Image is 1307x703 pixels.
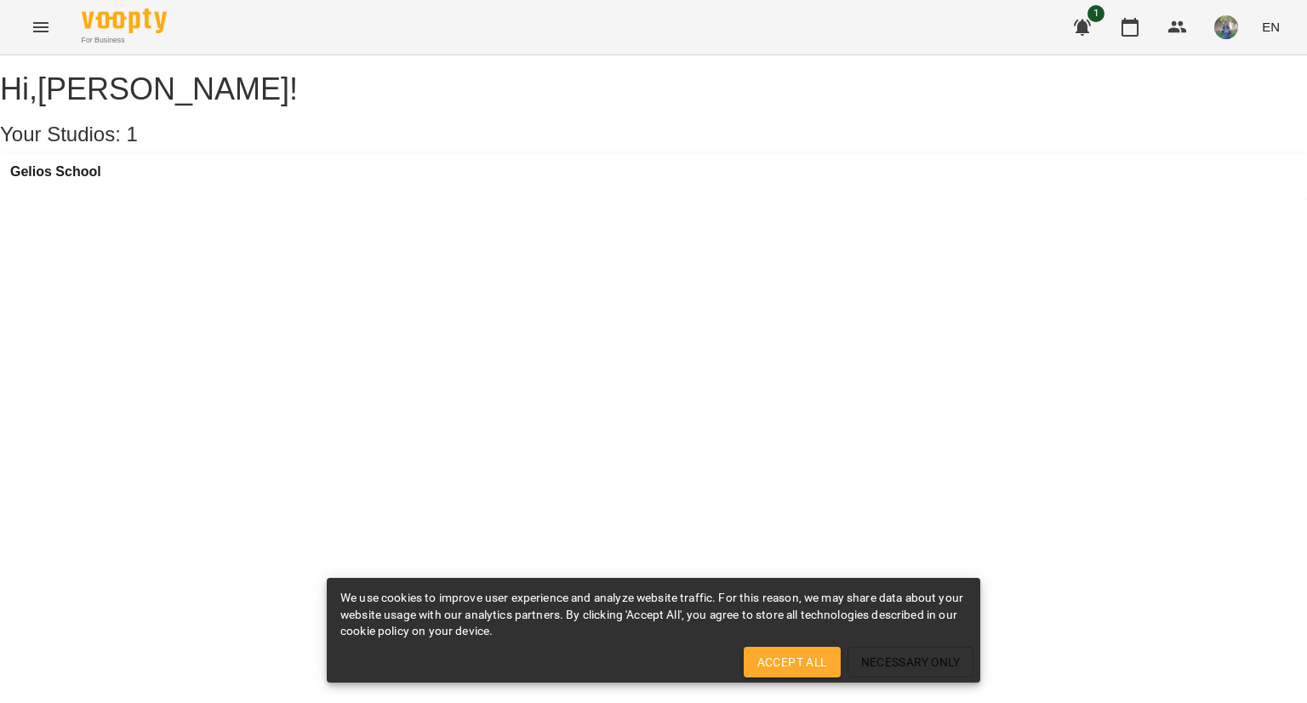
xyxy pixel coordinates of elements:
[82,9,167,33] img: Voopty Logo
[127,123,138,146] span: 1
[20,7,61,48] button: Menu
[82,35,167,46] span: For Business
[1087,5,1104,22] span: 1
[1255,11,1287,43] button: EN
[1262,18,1280,36] span: EN
[10,164,101,180] a: Gelios School
[1214,15,1238,39] img: de1e453bb906a7b44fa35c1e57b3518e.jpg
